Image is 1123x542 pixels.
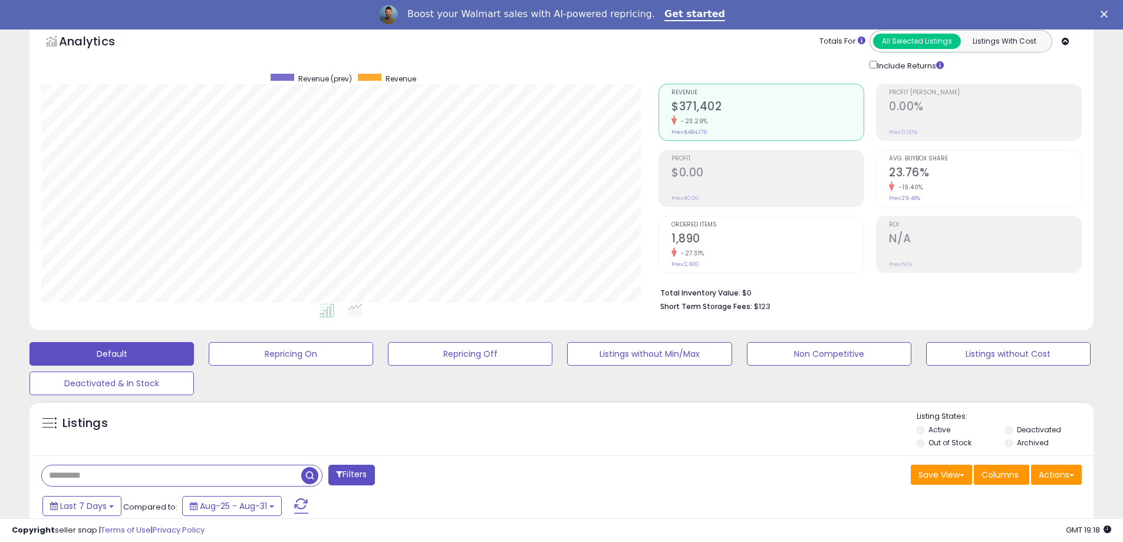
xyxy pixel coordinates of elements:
[1066,524,1111,536] span: 2025-09-8 19:18 GMT
[671,261,699,268] small: Prev: 2,600
[889,90,1081,96] span: Profit [PERSON_NAME]
[861,58,958,72] div: Include Returns
[60,500,107,512] span: Last 7 Days
[209,342,373,366] button: Repricing On
[388,342,552,366] button: Repricing Off
[671,232,864,248] h2: 1,890
[917,411,1094,422] p: Listing States:
[677,117,708,126] small: -23.29%
[894,183,923,192] small: -19.40%
[671,222,864,228] span: Ordered Items
[671,156,864,162] span: Profit
[660,288,740,298] b: Total Inventory Value:
[873,34,961,49] button: All Selected Listings
[960,34,1048,49] button: Listings With Cost
[42,496,121,516] button: Last 7 Days
[664,8,725,21] a: Get started
[928,438,971,448] label: Out of Stock
[29,372,194,395] button: Deactivated & In Stock
[182,496,282,516] button: Aug-25 - Aug-31
[660,301,752,311] b: Short Term Storage Fees:
[660,285,1073,299] li: $0
[754,301,770,312] span: $123
[982,469,1019,481] span: Columns
[298,74,352,84] span: Revenue (prev)
[1101,11,1112,18] div: Close
[671,129,707,136] small: Prev: $484,176
[819,36,865,47] div: Totals For
[747,342,911,366] button: Non Competitive
[889,232,1081,248] h2: N/A
[29,342,194,366] button: Default
[911,465,972,485] button: Save View
[12,524,55,536] strong: Copyright
[1017,425,1061,435] label: Deactivated
[123,501,177,513] span: Compared to:
[386,74,416,84] span: Revenue
[974,465,1029,485] button: Columns
[889,195,920,202] small: Prev: 29.48%
[1031,465,1082,485] button: Actions
[926,342,1091,366] button: Listings without Cost
[889,100,1081,116] h2: 0.00%
[889,222,1081,228] span: ROI
[59,33,138,52] h5: Analytics
[153,524,205,536] a: Privacy Policy
[567,342,732,366] button: Listings without Min/Max
[379,5,398,24] img: Profile image for Adrian
[671,166,864,182] h2: $0.00
[407,8,655,20] div: Boost your Walmart sales with AI-powered repricing.
[12,525,205,536] div: seller snap | |
[671,100,864,116] h2: $371,402
[671,195,699,202] small: Prev: $0.00
[1017,438,1049,448] label: Archived
[928,425,950,435] label: Active
[671,90,864,96] span: Revenue
[889,129,917,136] small: Prev: 0.00%
[677,249,704,258] small: -27.31%
[101,524,151,536] a: Terms of Use
[62,415,108,432] h5: Listings
[200,500,267,512] span: Aug-25 - Aug-31
[889,166,1081,182] h2: 23.76%
[889,156,1081,162] span: Avg. Buybox Share
[889,261,912,268] small: Prev: N/A
[328,465,374,485] button: Filters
